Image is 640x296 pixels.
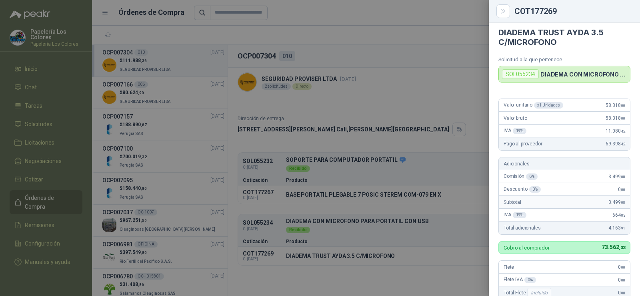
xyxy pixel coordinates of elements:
[618,277,625,283] span: 0
[498,6,508,16] button: Close
[504,245,550,250] p: Cobro al comprador
[534,102,563,109] div: x 1 Unidades
[608,174,625,179] span: 3.499
[618,187,625,192] span: 0
[620,129,625,133] span: ,42
[504,186,541,193] span: Descuento
[620,200,625,205] span: ,08
[499,157,630,170] div: Adicionales
[499,221,630,234] div: Total adicionales
[620,265,625,270] span: ,00
[529,186,541,193] div: 0 %
[620,213,625,217] span: ,83
[524,277,536,283] div: 0 %
[526,173,538,180] div: 6 %
[608,199,625,205] span: 3.499
[502,69,539,79] div: SOL055234
[620,226,625,230] span: ,91
[620,116,625,121] span: ,00
[513,128,527,134] div: 19 %
[504,128,526,134] span: IVA
[606,128,625,134] span: 11.080
[619,245,625,250] span: ,33
[620,187,625,192] span: ,00
[504,115,527,121] span: Valor bruto
[620,278,625,282] span: ,00
[612,212,625,218] span: 664
[618,264,625,270] span: 0
[504,102,563,109] span: Valor unitario
[498,56,630,62] p: Solicitud a la que pertenece
[620,142,625,146] span: ,42
[504,277,536,283] span: Flete IVA
[504,212,526,218] span: IVA
[513,212,527,218] div: 19 %
[540,71,627,78] p: DIADEMA CON MICROFONO PARA PORTATIL CON USB
[504,199,521,205] span: Subtotal
[620,291,625,295] span: ,00
[602,244,625,250] span: 73.562
[498,28,630,47] h4: DIADEMA TRUST AYDA 3.5 C/MICROFONO
[514,7,630,15] div: COT177269
[504,141,542,147] span: Pago al proveedor
[620,103,625,108] span: ,00
[606,103,625,108] span: 58.318
[606,141,625,147] span: 69.398
[618,290,625,296] span: 0
[504,173,538,180] span: Comisión
[608,225,625,231] span: 4.163
[620,175,625,179] span: ,08
[504,264,514,270] span: Flete
[606,115,625,121] span: 58.318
